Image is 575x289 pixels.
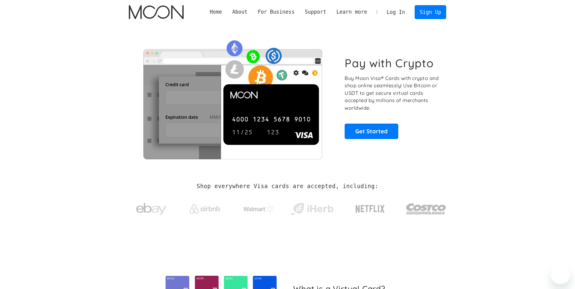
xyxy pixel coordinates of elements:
div: About [227,8,252,16]
img: Walmart [243,205,274,213]
div: For Business [253,8,300,16]
a: Home [205,8,227,16]
h1: Pay with Crypto [345,56,434,70]
div: Learn more [336,8,367,16]
a: Get Started [345,124,398,139]
div: About [232,8,248,16]
a: ebay [129,194,174,222]
div: For Business [258,8,294,16]
a: Airbnb [182,198,227,217]
a: iHerb [289,195,335,220]
img: Moon Logo [129,5,184,19]
img: iHerb [289,201,335,217]
p: Buy Moon Visa® Cards with crypto and shop online seamlessly! Use Bitcoin or USDT to get secure vi... [345,75,440,112]
h2: Shop everywhere Visa cards are accepted, including: [197,183,378,190]
iframe: Botão para abrir a janela de mensagens [551,265,570,284]
div: Support [300,8,331,16]
div: Learn more [331,8,372,16]
a: Log In [382,5,410,19]
img: ebay [136,200,166,219]
a: home [129,5,184,19]
a: Sign Up [415,5,446,19]
img: Moon Cards let you spend your crypto anywhere Visa is accepted. [129,36,336,159]
img: Netflix [355,201,385,217]
img: Costco [406,198,446,220]
img: Airbnb [190,204,220,214]
div: Support [305,8,326,16]
a: Netflix [343,195,397,220]
a: Walmart [236,199,281,216]
a: Costco [406,191,446,223]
